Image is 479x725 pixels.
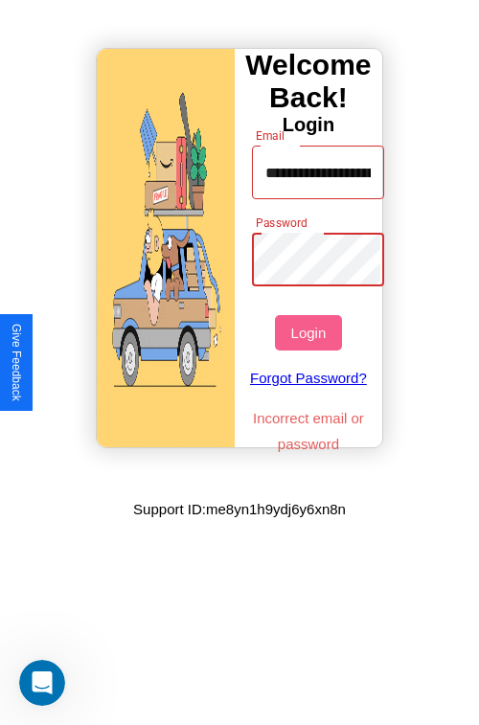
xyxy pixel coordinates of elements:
h3: Welcome Back! [235,49,382,114]
a: Forgot Password? [242,351,376,405]
iframe: Intercom live chat [19,660,65,706]
button: Login [275,315,341,351]
label: Email [256,127,285,144]
img: gif [97,49,235,447]
label: Password [256,215,307,231]
div: Give Feedback [10,324,23,401]
p: Support ID: me8yn1h9ydj6y6xn8n [133,496,346,522]
p: Incorrect email or password [242,405,376,457]
h4: Login [235,114,382,136]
